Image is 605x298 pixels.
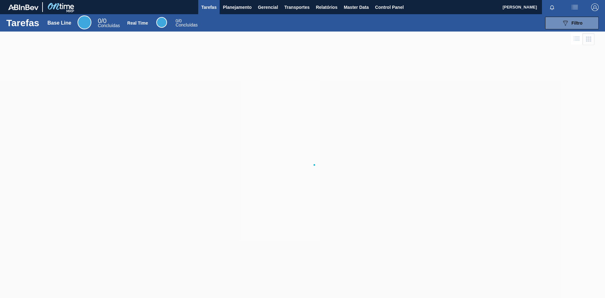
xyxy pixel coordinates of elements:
[201,3,217,11] span: Tarefas
[223,3,251,11] span: Planejamento
[545,17,599,29] button: Filtro
[571,3,579,11] img: userActions
[375,3,404,11] span: Control Panel
[176,18,178,23] span: 0
[316,3,337,11] span: Relatórios
[156,17,167,28] div: Real Time
[8,4,38,10] img: TNhmsLtSVTkK8tSr43FrP2fwEKptu5GPRR3wAAAABJRU5ErkJggg==
[591,3,599,11] img: Logout
[98,18,120,28] div: Base Line
[78,15,91,29] div: Base Line
[572,20,583,26] span: Filtro
[48,20,72,26] div: Base Line
[344,3,369,11] span: Master Data
[98,17,101,24] span: 0
[98,17,107,24] span: / 0
[176,18,181,23] span: / 0
[98,23,120,28] span: Concluídas
[6,19,39,26] h1: Tarefas
[258,3,278,11] span: Gerencial
[127,20,148,26] div: Real Time
[176,22,198,27] span: Concluídas
[176,19,198,27] div: Real Time
[284,3,309,11] span: Transportes
[542,3,562,12] button: Notificações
